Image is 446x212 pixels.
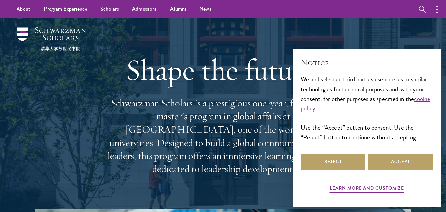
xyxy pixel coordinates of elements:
button: Accept [368,154,433,170]
button: Learn more and customize [330,184,404,194]
button: Reject [301,154,365,170]
div: We and selected third parties use cookies or similar technologies for technical purposes and, wit... [301,74,433,142]
h1: Shape the future. [104,51,342,88]
p: Schwarzman Scholars is a prestigious one-year, fully funded master’s program in global affairs at... [104,97,342,176]
h2: Notice [301,57,433,68]
img: Schwarzman Scholars [17,27,86,51]
a: cookie policy [301,94,430,113]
